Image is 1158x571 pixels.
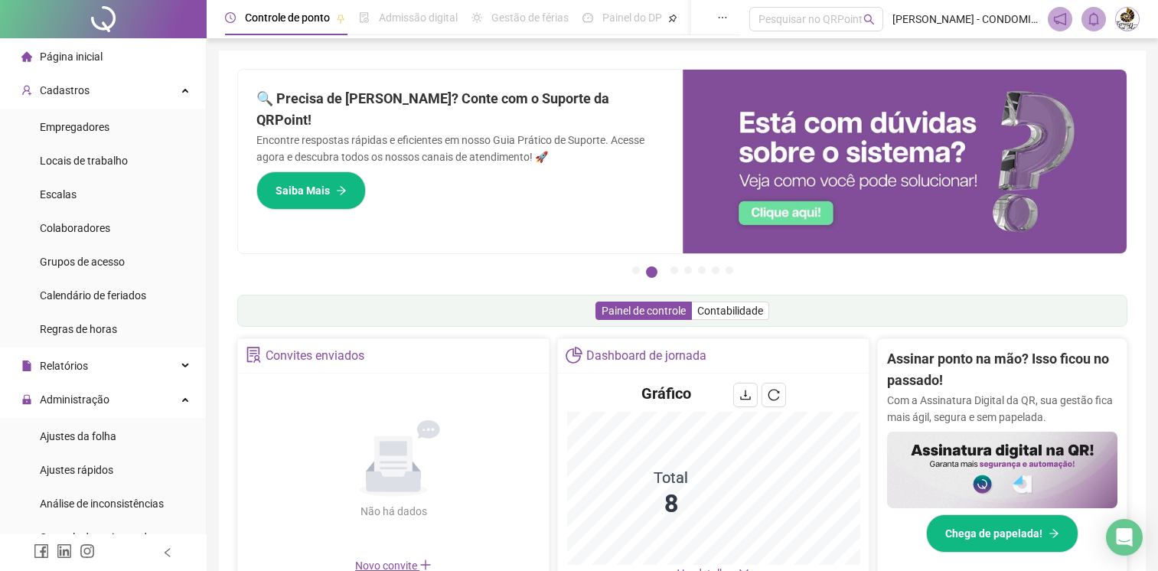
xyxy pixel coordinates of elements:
[1049,528,1059,539] span: arrow-right
[892,11,1039,28] span: [PERSON_NAME] - CONDOMINIO TERRAZZI SUL MARE
[336,14,345,23] span: pushpin
[359,12,370,23] span: file-done
[641,383,691,404] h4: Gráfico
[566,347,582,363] span: pie-chart
[323,503,464,520] div: Não há dados
[40,289,146,302] span: Calendário de feriados
[21,361,32,371] span: file
[419,559,432,571] span: plus
[926,514,1078,553] button: Chega de papelada!
[266,343,364,369] div: Convites enviados
[632,266,640,274] button: 1
[256,132,664,165] p: Encontre respostas rápidas e eficientes em nosso Guia Prático de Suporte. Acesse agora e descubra...
[887,432,1117,508] img: banner%2F02c71560-61a6-44d4-94b9-c8ab97240462.png
[683,70,1127,253] img: banner%2F0cf4e1f0-cb71-40ef-aa93-44bd3d4ee559.png
[40,531,183,543] span: Controle de registros de ponto
[40,464,113,476] span: Ajustes rápidos
[712,266,719,274] button: 6
[80,543,95,559] span: instagram
[379,11,458,24] span: Admissão digital
[21,394,32,405] span: lock
[471,12,482,23] span: sun
[256,88,664,132] h2: 🔍 Precisa de [PERSON_NAME]? Conte com o Suporte da QRPoint!
[21,85,32,96] span: user-add
[726,266,733,274] button: 7
[670,266,678,274] button: 3
[887,392,1117,426] p: Com a Assinatura Digital da QR, sua gestão fica mais ágil, segura e sem papelada.
[40,430,116,442] span: Ajustes da folha
[40,222,110,234] span: Colaboradores
[863,14,875,25] span: search
[668,14,677,23] span: pushpin
[586,343,706,369] div: Dashboard de jornada
[40,121,109,133] span: Empregadores
[698,266,706,274] button: 5
[1116,8,1139,31] img: 90818
[225,12,236,23] span: clock-circle
[40,498,164,510] span: Análise de inconsistências
[697,305,763,317] span: Contabilidade
[40,51,103,63] span: Página inicial
[602,305,686,317] span: Painel de controle
[40,393,109,406] span: Administração
[40,188,77,201] span: Escalas
[40,256,125,268] span: Grupos de acesso
[491,11,569,24] span: Gestão de férias
[34,543,49,559] span: facebook
[684,266,692,274] button: 4
[246,347,262,363] span: solution
[768,389,780,401] span: reload
[1106,519,1143,556] div: Open Intercom Messenger
[717,12,728,23] span: ellipsis
[40,360,88,372] span: Relatórios
[1087,12,1101,26] span: bell
[245,11,330,24] span: Controle de ponto
[646,266,657,278] button: 2
[1053,12,1067,26] span: notification
[57,543,72,559] span: linkedin
[336,185,347,196] span: arrow-right
[582,12,593,23] span: dashboard
[162,547,173,558] span: left
[887,348,1117,392] h2: Assinar ponto na mão? Isso ficou no passado!
[40,323,117,335] span: Regras de horas
[40,84,90,96] span: Cadastros
[602,11,662,24] span: Painel do DP
[256,171,366,210] button: Saiba Mais
[40,155,128,167] span: Locais de trabalho
[276,182,330,199] span: Saiba Mais
[945,525,1042,542] span: Chega de papelada!
[739,389,752,401] span: download
[21,51,32,62] span: home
